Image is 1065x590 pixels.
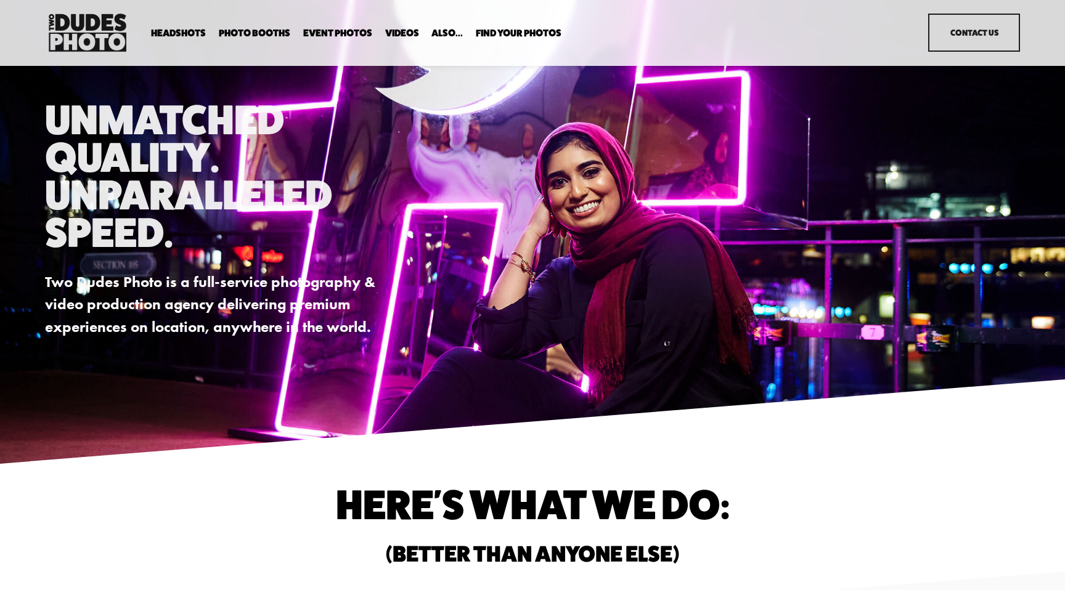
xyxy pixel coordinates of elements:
[431,28,463,38] span: Also...
[166,486,898,523] h1: Here's What We do:
[476,27,561,39] a: folder dropdown
[45,273,379,336] strong: Two Dudes Photo is a full-service photography & video production agency delivering premium experi...
[431,27,463,39] a: folder dropdown
[928,14,1020,52] a: Contact Us
[219,28,290,38] span: Photo Booths
[45,10,130,55] img: Two Dudes Photo | Headshots, Portraits &amp; Photo Booths
[219,27,290,39] a: folder dropdown
[151,28,206,38] span: Headshots
[45,101,407,251] h1: Unmatched Quality. Unparalleled Speed.
[303,27,372,39] a: Event Photos
[476,28,561,38] span: Find Your Photos
[166,543,898,565] h2: (Better than anyone else)
[151,27,206,39] a: folder dropdown
[385,27,419,39] a: Videos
